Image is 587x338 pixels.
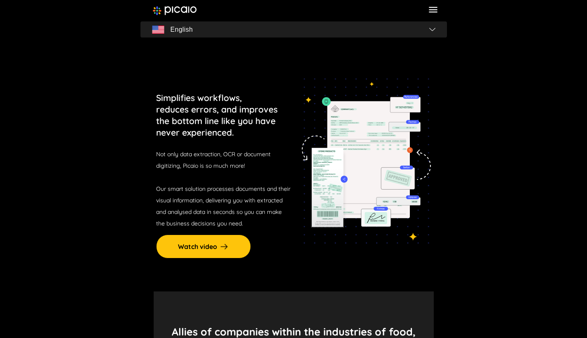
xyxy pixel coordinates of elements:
[140,21,447,38] button: flagEnglishflag
[156,92,278,138] p: Simplifies workflows, reduces errors, and improves the bottom line like you have never experienced.
[152,26,164,34] img: flag
[156,185,290,227] span: Our smart solution processes documents and their visual information, delivering you with extracte...
[153,6,197,15] img: image
[156,235,251,258] button: Watch video
[219,242,229,251] img: arrow-right
[171,24,193,35] span: English
[297,78,431,244] img: tedioso-img
[429,28,435,31] img: flag
[156,150,271,169] span: Not only data extraction, OCR or document digitizing, Picaio is so much more!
